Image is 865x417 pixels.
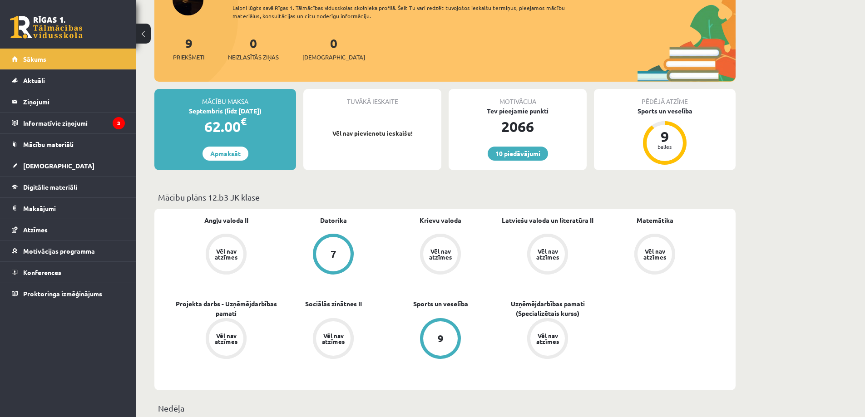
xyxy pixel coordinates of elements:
a: Latviešu valoda un literatūra II [502,216,593,225]
a: Motivācijas programma [12,240,125,261]
div: Sports un veselība [594,106,736,116]
div: Tuvākā ieskaite [303,89,441,106]
div: Motivācija [449,89,587,106]
div: Vēl nav atzīmes [213,248,239,260]
span: [DEMOGRAPHIC_DATA] [23,162,94,170]
a: Aktuāli [12,70,125,91]
a: Sports un veselība [413,299,468,309]
div: Vēl nav atzīmes [535,248,560,260]
div: Mācību maksa [154,89,296,106]
a: Sports un veselība 9 balles [594,106,736,166]
a: Uzņēmējdarbības pamati (Specializētais kurss) [494,299,601,318]
a: 9 [387,318,494,361]
div: 62.00 [154,116,296,137]
i: 3 [113,117,125,129]
span: Sākums [23,55,46,63]
a: 0Neizlasītās ziņas [228,35,279,62]
a: Konferences [12,262,125,283]
a: Sociālās zinātnes II [305,299,362,309]
div: Vēl nav atzīmes [213,333,239,344]
a: [DEMOGRAPHIC_DATA] [12,155,125,176]
a: Atzīmes [12,219,125,240]
a: Vēl nav atzīmes [280,318,387,361]
a: Informatīvie ziņojumi3 [12,113,125,133]
div: 9 [651,129,678,144]
span: [DEMOGRAPHIC_DATA] [302,53,365,62]
div: Vēl nav atzīmes [642,248,667,260]
a: 7 [280,234,387,276]
legend: Ziņojumi [23,91,125,112]
div: 9 [438,334,444,343]
a: Matemātika [637,216,673,225]
span: Neizlasītās ziņas [228,53,279,62]
a: Vēl nav atzīmes [387,234,494,276]
div: Septembris (līdz [DATE]) [154,106,296,116]
div: Pēdējā atzīme [594,89,736,106]
span: Motivācijas programma [23,247,95,255]
legend: Informatīvie ziņojumi [23,113,125,133]
a: Datorika [320,216,347,225]
div: balles [651,144,678,149]
div: 7 [331,249,336,259]
a: Krievu valoda [420,216,461,225]
a: Angļu valoda II [204,216,248,225]
span: Digitālie materiāli [23,183,77,191]
p: Mācību plāns 12.b3 JK klase [158,191,732,203]
a: Rīgas 1. Tālmācības vidusskola [10,16,83,39]
a: Vēl nav atzīmes [173,234,280,276]
div: Vēl nav atzīmes [535,333,560,344]
div: Vēl nav atzīmes [428,248,453,260]
p: Nedēļa [158,402,732,414]
span: Konferences [23,268,61,276]
a: Ziņojumi [12,91,125,112]
a: 0[DEMOGRAPHIC_DATA] [302,35,365,62]
a: Sākums [12,49,125,69]
a: Vēl nav atzīmes [494,234,601,276]
p: Vēl nav pievienotu ieskaišu! [308,129,437,138]
span: Proktoringa izmēģinājums [23,289,102,298]
a: Digitālie materiāli [12,177,125,197]
span: € [241,115,247,128]
span: Mācību materiāli [23,140,74,148]
a: Mācību materiāli [12,134,125,155]
a: Vēl nav atzīmes [173,318,280,361]
a: Projekta darbs - Uzņēmējdarbības pamati [173,299,280,318]
a: Vēl nav atzīmes [601,234,708,276]
span: Priekšmeti [173,53,204,62]
div: Vēl nav atzīmes [321,333,346,344]
span: Aktuāli [23,76,45,84]
div: 2066 [449,116,587,137]
a: Apmaksāt [203,147,248,161]
div: Tev pieejamie punkti [449,106,587,116]
a: Maksājumi [12,198,125,219]
a: 10 piedāvājumi [488,147,548,161]
a: 9Priekšmeti [173,35,204,62]
a: Proktoringa izmēģinājums [12,283,125,304]
legend: Maksājumi [23,198,125,219]
a: Vēl nav atzīmes [494,318,601,361]
span: Atzīmes [23,226,48,234]
div: Laipni lūgts savā Rīgas 1. Tālmācības vidusskolas skolnieka profilā. Šeit Tu vari redzēt tuvojošo... [232,4,581,20]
